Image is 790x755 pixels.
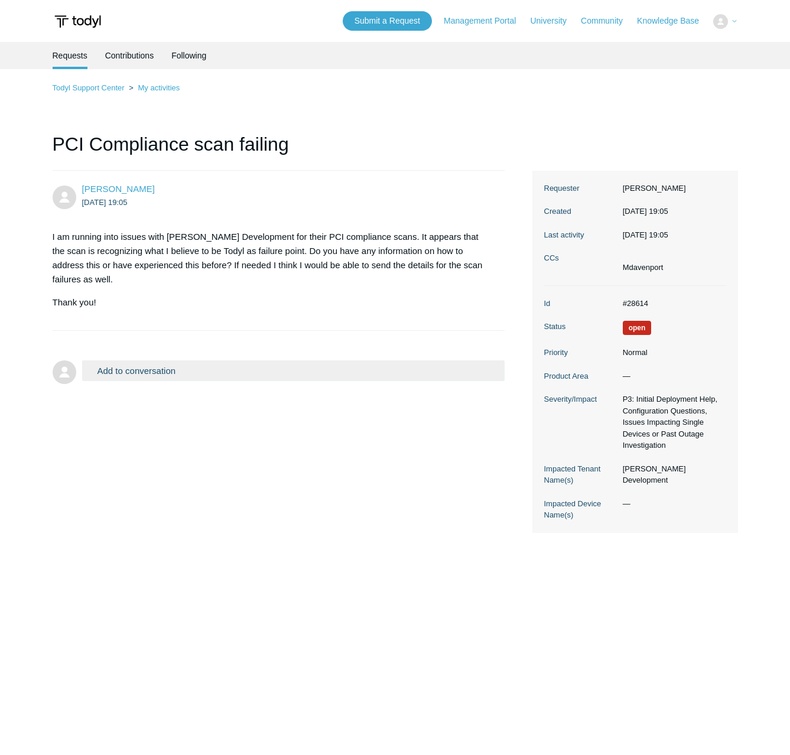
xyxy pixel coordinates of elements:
[53,230,493,287] p: I am running into issues with [PERSON_NAME] Development for their PCI compliance scans. It appear...
[544,393,617,405] dt: Severity/Impact
[126,83,180,92] li: My activities
[623,207,668,216] time: 2025-10-02T19:05:37+00:00
[444,15,528,27] a: Management Portal
[617,498,726,510] dd: —
[53,83,127,92] li: Todyl Support Center
[544,183,617,194] dt: Requester
[544,347,617,359] dt: Priority
[544,252,617,264] dt: CCs
[617,347,726,359] dd: Normal
[138,83,180,92] a: My activities
[82,184,155,194] span: Eric Landon
[544,229,617,241] dt: Last activity
[581,15,635,27] a: Community
[53,11,103,32] img: Todyl Support Center Help Center home page
[617,393,726,451] dd: P3: Initial Deployment Help, Configuration Questions, Issues Impacting Single Devices or Past Out...
[171,42,206,69] a: Following
[544,498,617,521] dt: Impacted Device Name(s)
[82,360,505,381] button: Add to conversation
[617,463,726,486] dd: [PERSON_NAME] Development
[623,321,652,335] span: We are working on a response for you
[544,321,617,333] dt: Status
[343,11,432,31] a: Submit a Request
[544,298,617,310] dt: Id
[53,83,125,92] a: Todyl Support Center
[623,230,668,239] time: 2025-10-02T19:05:37+00:00
[53,130,505,171] h1: PCI Compliance scan failing
[617,183,726,194] dd: [PERSON_NAME]
[544,463,617,486] dt: Impacted Tenant Name(s)
[637,15,711,27] a: Knowledge Base
[617,370,726,382] dd: —
[53,295,493,310] p: Thank you!
[544,370,617,382] dt: Product Area
[544,206,617,217] dt: Created
[82,184,155,194] a: [PERSON_NAME]
[53,42,87,69] li: Requests
[82,198,128,207] time: 2025-10-02T19:05:37Z
[623,262,664,274] li: Mdavenport
[530,15,578,27] a: University
[617,298,726,310] dd: #28614
[105,42,154,69] a: Contributions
